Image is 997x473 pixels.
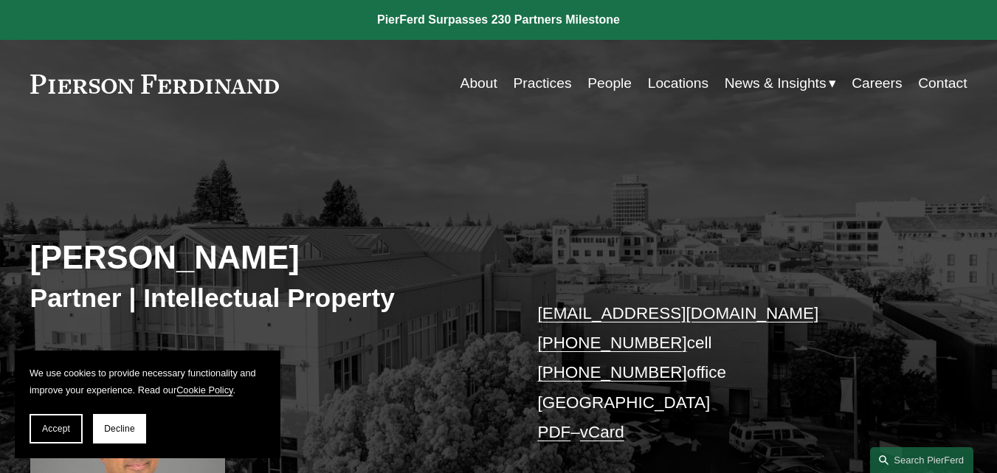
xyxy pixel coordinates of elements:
[725,69,836,97] a: folder dropdown
[30,283,499,315] h3: Partner | Intellectual Property
[15,351,280,458] section: Cookie banner
[513,69,571,97] a: Practices
[537,363,686,381] a: [PHONE_NUMBER]
[537,334,686,352] a: [PHONE_NUMBER]
[870,447,973,473] a: Search this site
[648,69,708,97] a: Locations
[30,238,499,277] h2: [PERSON_NAME]
[537,299,928,448] p: cell office [GEOGRAPHIC_DATA] –
[104,424,135,434] span: Decline
[30,414,83,443] button: Accept
[176,384,232,396] a: Cookie Policy
[725,71,827,97] span: News & Insights
[537,423,570,441] a: PDF
[580,423,624,441] a: vCard
[93,414,146,443] button: Decline
[587,69,632,97] a: People
[852,69,902,97] a: Careers
[918,69,967,97] a: Contact
[460,69,497,97] a: About
[42,424,70,434] span: Accept
[30,365,266,399] p: We use cookies to provide necessary functionality and improve your experience. Read our .
[537,304,818,322] a: [EMAIL_ADDRESS][DOMAIN_NAME]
